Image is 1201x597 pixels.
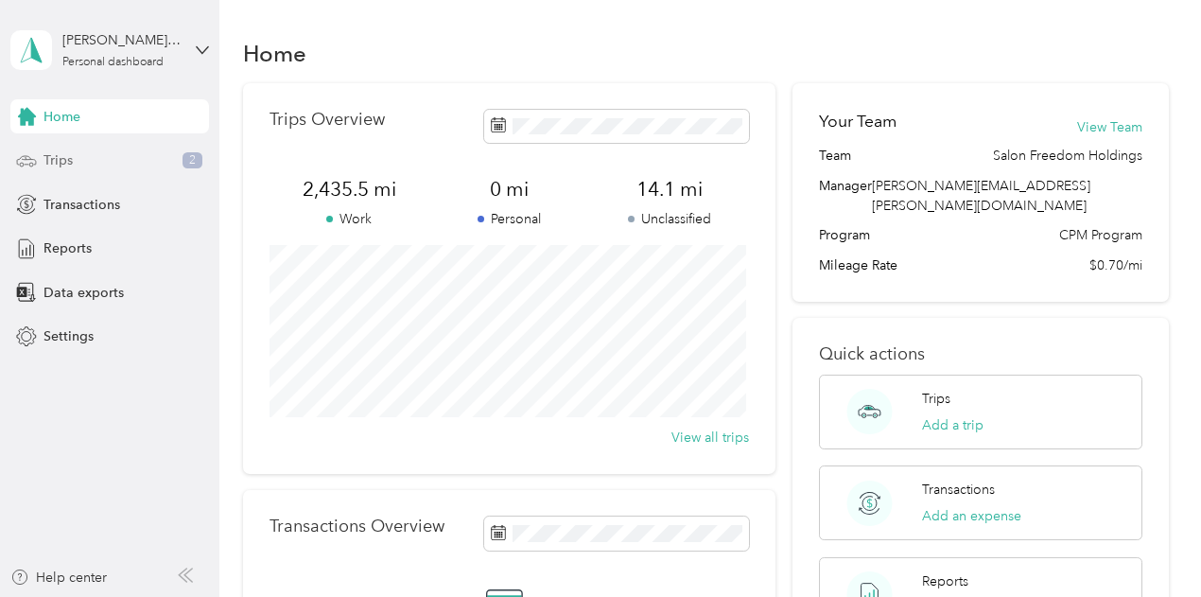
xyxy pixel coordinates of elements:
p: Quick actions [819,344,1142,364]
span: Reports [44,238,92,258]
div: [PERSON_NAME][EMAIL_ADDRESS][DOMAIN_NAME] [62,30,181,50]
h2: Your Team [819,110,896,133]
p: Work [270,209,429,229]
span: 2,435.5 mi [270,176,429,202]
button: Add an expense [922,506,1021,526]
span: Team [819,146,851,166]
p: Transactions Overview [270,517,444,536]
span: 2 [183,152,202,169]
h1: Home [243,44,306,63]
p: Unclassified [589,209,749,229]
p: Trips [922,389,950,409]
div: Personal dashboard [62,57,164,68]
span: Transactions [44,195,120,215]
span: Salon Freedom Holdings [993,146,1142,166]
span: Mileage Rate [819,255,897,275]
span: 14.1 mi [589,176,749,202]
span: Settings [44,326,94,346]
span: $0.70/mi [1089,255,1142,275]
button: View all trips [671,428,749,448]
button: Add a trip [922,415,983,435]
p: Reports [922,571,968,591]
p: Trips Overview [270,110,385,130]
span: Data exports [44,283,124,303]
span: Trips [44,150,73,170]
button: Help center [10,568,107,588]
p: Personal [429,209,589,229]
iframe: Everlance-gr Chat Button Frame [1095,491,1201,597]
p: Transactions [922,480,995,500]
span: CPM Program [1059,225,1142,245]
span: [PERSON_NAME][EMAIL_ADDRESS][PERSON_NAME][DOMAIN_NAME] [872,178,1090,214]
span: Program [819,225,870,245]
span: Home [44,107,80,127]
span: 0 mi [429,176,589,202]
span: Manager [819,176,872,216]
button: View Team [1077,117,1142,137]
